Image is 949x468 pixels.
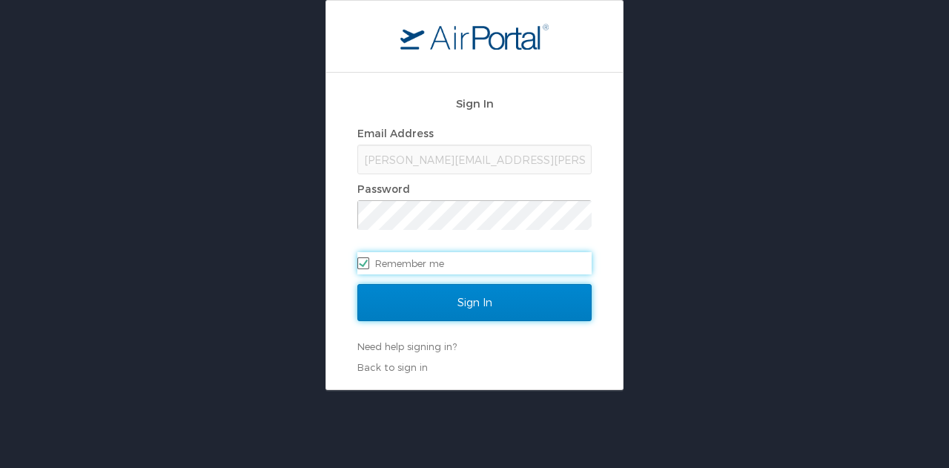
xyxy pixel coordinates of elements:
[357,127,434,139] label: Email Address
[357,182,410,195] label: Password
[357,252,592,274] label: Remember me
[357,340,457,352] a: Need help signing in?
[357,284,592,321] input: Sign In
[357,95,592,112] h2: Sign In
[400,23,549,50] img: logo
[357,361,428,373] a: Back to sign in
